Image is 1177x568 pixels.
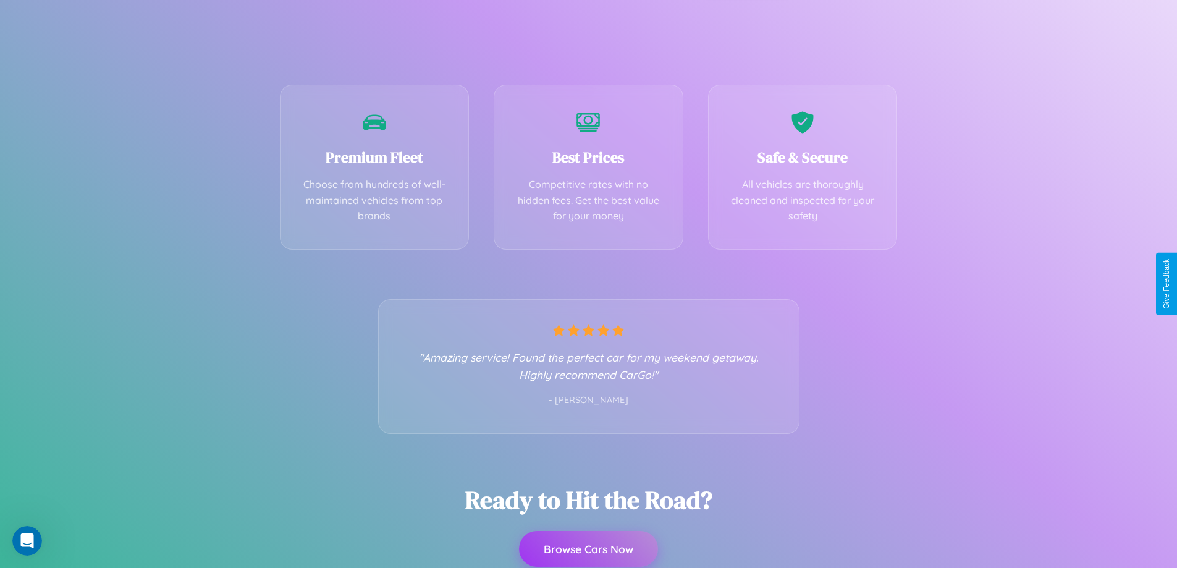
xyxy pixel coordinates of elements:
[519,531,658,567] button: Browse Cars Now
[12,526,42,556] iframe: Intercom live chat
[727,177,879,224] p: All vehicles are thoroughly cleaned and inspected for your safety
[1162,259,1171,309] div: Give Feedback
[465,483,712,517] h2: Ready to Hit the Road?
[513,147,664,167] h3: Best Prices
[403,392,774,409] p: - [PERSON_NAME]
[299,147,450,167] h3: Premium Fleet
[299,177,450,224] p: Choose from hundreds of well-maintained vehicles from top brands
[513,177,664,224] p: Competitive rates with no hidden fees. Get the best value for your money
[403,349,774,383] p: "Amazing service! Found the perfect car for my weekend getaway. Highly recommend CarGo!"
[727,147,879,167] h3: Safe & Secure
